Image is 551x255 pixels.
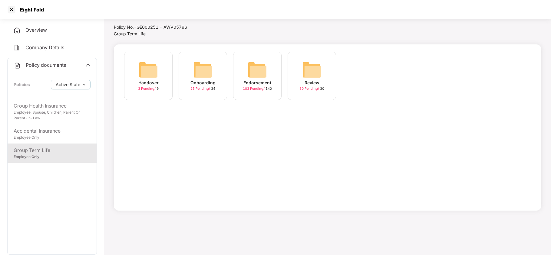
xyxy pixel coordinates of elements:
[25,44,64,50] span: Company Details
[14,62,21,69] img: svg+xml;base64,PHN2ZyB4bWxucz0iaHR0cDovL3d3dy53My5vcmcvMjAwMC9zdmciIHdpZHRoPSIyNCIgaGVpZ2h0PSIyNC...
[83,83,86,86] span: down
[248,60,267,79] img: svg+xml;base64,PHN2ZyB4bWxucz0iaHR0cDovL3d3dy53My5vcmcvMjAwMC9zdmciIHdpZHRoPSI2NCIgaGVpZ2h0PSI2NC...
[14,110,91,121] div: Employee, Spouse, Children, Parent Or Parent-In-Law
[25,27,47,33] span: Overview
[86,63,91,67] span: up
[243,86,272,91] div: 140
[14,147,91,154] div: Group Term Life
[139,60,158,79] img: svg+xml;base64,PHN2ZyB4bWxucz0iaHR0cDovL3d3dy53My5vcmcvMjAwMC9zdmciIHdpZHRoPSI2NCIgaGVpZ2h0PSI2NC...
[114,24,187,31] div: Policy No.- GE000251 - AWV05796
[14,127,91,135] div: Accidental Insurance
[190,86,215,91] div: 34
[14,102,91,110] div: Group Health Insurance
[138,86,157,91] span: 3 Pending /
[305,79,319,86] div: Review
[302,60,322,79] img: svg+xml;base64,PHN2ZyB4bWxucz0iaHR0cDovL3d3dy53My5vcmcvMjAwMC9zdmciIHdpZHRoPSI2NCIgaGVpZ2h0PSI2NC...
[190,79,216,86] div: Onboarding
[138,86,159,91] div: 9
[56,81,80,88] span: Active State
[299,86,320,91] span: 30 Pending /
[243,79,271,86] div: Endorsement
[190,86,211,91] span: 25 Pending /
[299,86,324,91] div: 30
[26,62,66,68] span: Policy documents
[16,7,44,13] div: Eight Fold
[138,79,159,86] div: Handover
[14,81,30,88] div: Policies
[14,135,91,140] div: Employee Only
[13,27,21,34] img: svg+xml;base64,PHN2ZyB4bWxucz0iaHR0cDovL3d3dy53My5vcmcvMjAwMC9zdmciIHdpZHRoPSIyNCIgaGVpZ2h0PSIyNC...
[14,154,91,160] div: Employee Only
[193,60,213,79] img: svg+xml;base64,PHN2ZyB4bWxucz0iaHR0cDovL3d3dy53My5vcmcvMjAwMC9zdmciIHdpZHRoPSI2NCIgaGVpZ2h0PSI2NC...
[13,44,21,51] img: svg+xml;base64,PHN2ZyB4bWxucz0iaHR0cDovL3d3dy53My5vcmcvMjAwMC9zdmciIHdpZHRoPSIyNCIgaGVpZ2h0PSIyNC...
[243,86,266,91] span: 103 Pending /
[51,80,91,89] button: Active Statedown
[114,31,146,36] span: Group Term Life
